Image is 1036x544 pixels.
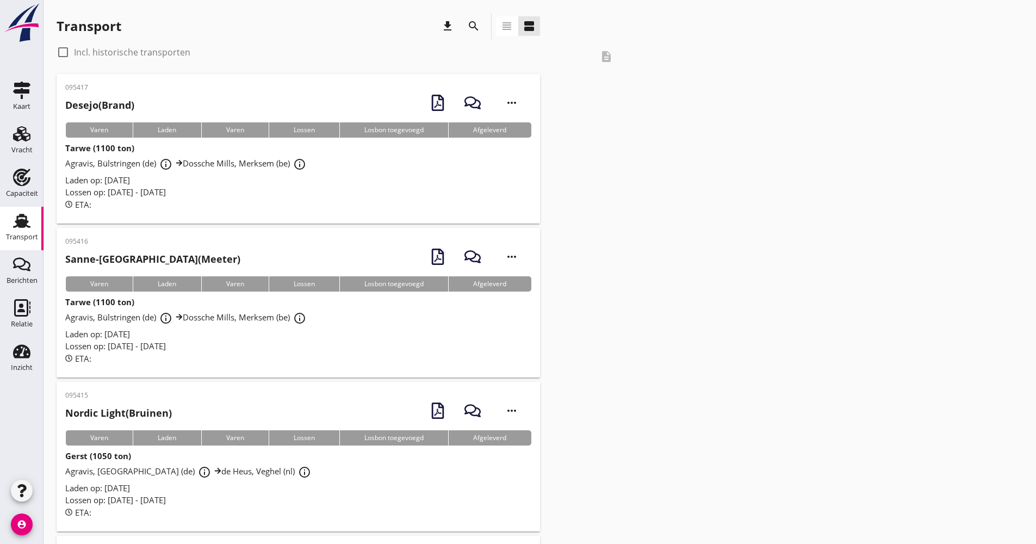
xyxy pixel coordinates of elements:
p: 095417 [65,83,134,92]
i: more_horiz [497,395,527,426]
i: more_horiz [497,88,527,118]
span: Agravis, Bülstringen (de) Dossche Mills, Merksem (be) [65,158,309,169]
span: Laden op: [DATE] [65,175,130,186]
div: Lossen [269,430,339,446]
div: Varen [65,276,133,292]
div: Kaart [13,103,30,110]
i: info_outline [298,466,311,479]
span: ETA: [75,353,91,364]
div: Berichten [7,277,38,284]
span: Lossen op: [DATE] - [DATE] [65,187,166,197]
div: Afgeleverd [448,276,531,292]
div: Varen [201,122,269,138]
div: Relatie [11,320,33,327]
div: Laden [133,276,201,292]
i: view_agenda [523,20,536,33]
span: Lossen op: [DATE] - [DATE] [65,341,166,351]
span: Laden op: [DATE] [65,329,130,339]
i: download [441,20,454,33]
div: Transport [57,17,121,35]
div: Losbon toegevoegd [339,276,448,292]
div: Losbon toegevoegd [339,430,448,446]
div: Lossen [269,122,339,138]
i: info_outline [159,158,172,171]
span: Agravis, Bülstringen (de) Dossche Mills, Merksem (be) [65,312,309,323]
h2: (Brand) [65,98,134,113]
div: Lossen [269,276,339,292]
div: Capaciteit [6,190,38,197]
img: logo-small.a267ee39.svg [2,3,41,43]
div: Transport [6,233,38,240]
i: info_outline [293,158,306,171]
label: Incl. historische transporten [74,47,190,58]
span: ETA: [75,507,91,518]
div: Afgeleverd [448,122,531,138]
strong: Gerst (1050 ton) [65,450,131,461]
span: Lossen op: [DATE] - [DATE] [65,494,166,505]
a: 095417Desejo(Brand)VarenLadenVarenLossenLosbon toegevoegdAfgeleverdTarwe (1100 ton)Agravis, Bülst... [57,74,540,224]
span: ETA: [75,199,91,210]
a: 095416Sanne-[GEOGRAPHIC_DATA](Meeter)VarenLadenVarenLossenLosbon toegevoegdAfgeleverdTarwe (1100 ... [57,228,540,378]
strong: Nordic Light [65,406,126,419]
i: info_outline [293,312,306,325]
div: Laden [133,122,201,138]
div: Varen [201,430,269,446]
i: account_circle [11,514,33,535]
span: Agravis, [GEOGRAPHIC_DATA] (de) de Heus, Veghel (nl) [65,466,314,477]
i: search [467,20,480,33]
i: view_headline [500,20,513,33]
div: Losbon toegevoegd [339,122,448,138]
i: info_outline [198,466,211,479]
div: Laden [133,430,201,446]
strong: Sanne-[GEOGRAPHIC_DATA] [65,252,198,265]
div: Inzicht [11,364,33,371]
div: Varen [65,122,133,138]
i: info_outline [159,312,172,325]
div: Varen [65,430,133,446]
a: 095415Nordic Light(Bruinen)VarenLadenVarenLossenLosbon toegevoegdAfgeleverdGerst (1050 ton)Agravi... [57,382,540,531]
h2: (Meeter) [65,252,240,267]
i: more_horiz [497,242,527,272]
strong: Tarwe (1100 ton) [65,143,134,153]
p: 095416 [65,237,240,246]
strong: Tarwe (1100 ton) [65,296,134,307]
div: Afgeleverd [448,430,531,446]
span: Laden op: [DATE] [65,483,130,493]
div: Vracht [11,146,33,153]
h2: (Bruinen) [65,406,172,421]
strong: Desejo [65,98,98,112]
div: Varen [201,276,269,292]
p: 095415 [65,391,172,400]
